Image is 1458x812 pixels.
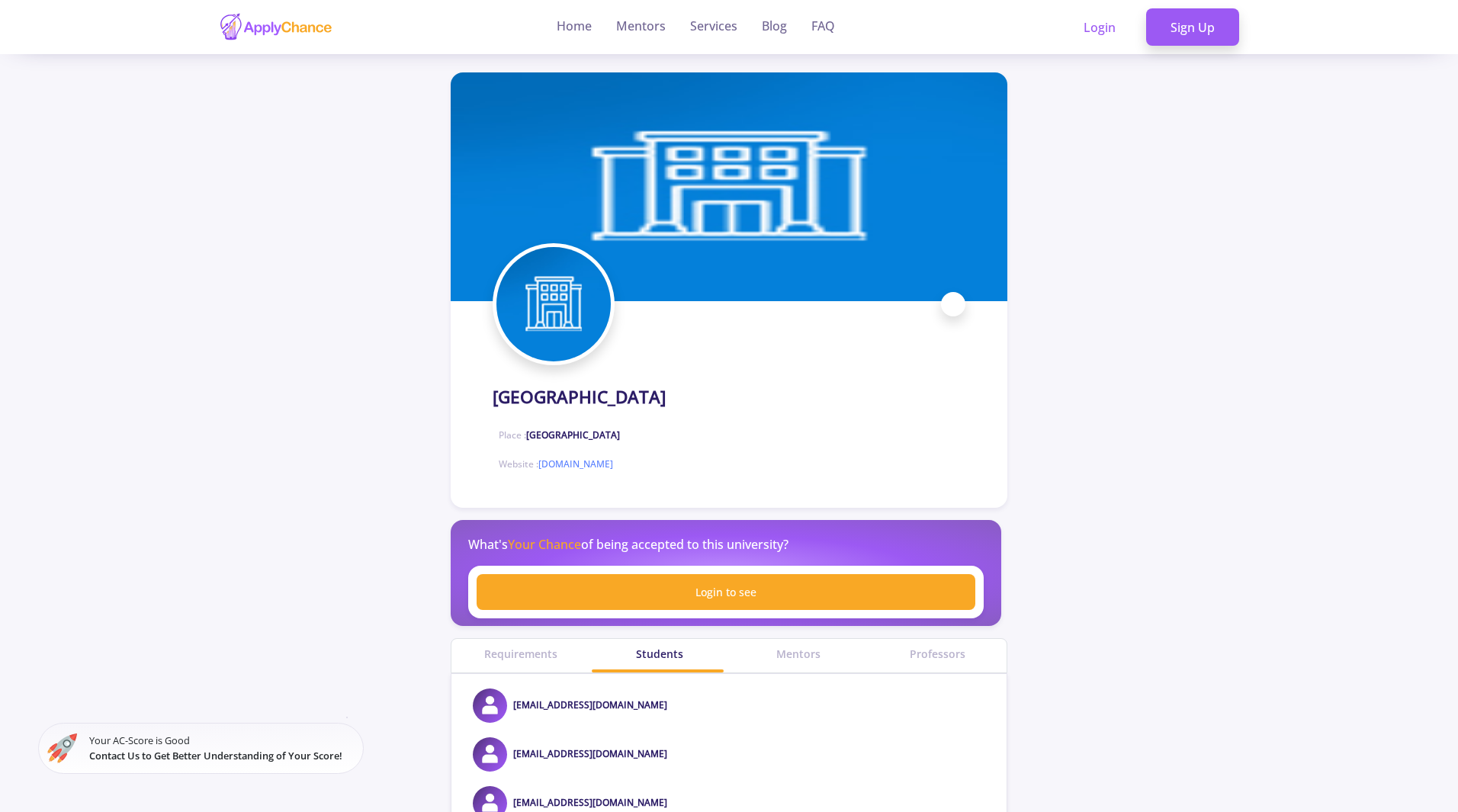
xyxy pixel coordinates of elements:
a: [DOMAIN_NAME] [538,457,613,470]
h1: [GEOGRAPHIC_DATA] [493,387,666,407]
a: Professors [868,646,1007,662]
span: Your Chance [508,536,581,553]
img: marziyehshabani@yahoo.comavatar [473,688,507,723]
a: [EMAIL_ADDRESS][DOMAIN_NAME] [513,698,667,711]
a: Requirements [451,646,590,662]
small: Your AC-Score is Good [89,733,355,762]
p: What's of being accepted to this university? [468,535,788,554]
a: Sign Up [1146,8,1239,47]
img: Sahand University of Technology cover [451,72,1007,301]
img: applychance logo [219,12,333,42]
img: ali.hashemi7272@yahoo.comavatar [473,737,507,772]
a: Login [1059,8,1140,47]
a: Students [590,646,729,662]
span: Contact Us to Get Better Understanding of Your Score! [89,749,342,762]
a: Login to see [477,574,975,610]
img: Sahand University of Technology logo [496,247,611,361]
span: Place : [499,428,620,442]
a: Mentors [729,646,868,662]
img: ac-market [47,733,77,763]
a: [EMAIL_ADDRESS][DOMAIN_NAME] [513,796,667,809]
span: Website : [499,457,613,471]
span: [GEOGRAPHIC_DATA] [526,428,620,441]
a: [EMAIL_ADDRESS][DOMAIN_NAME] [513,747,667,760]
